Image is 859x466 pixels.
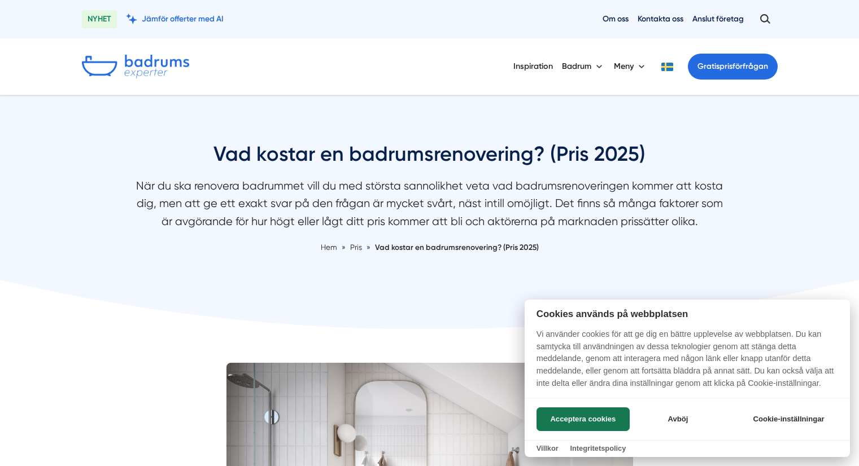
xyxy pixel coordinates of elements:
a: Integritetspolicy [570,444,626,452]
p: Vi använder cookies för att ge dig en bättre upplevelse av webbplatsen. Du kan samtycka till anvä... [525,328,850,397]
button: Avböj [633,407,723,431]
a: Villkor [537,444,559,452]
h2: Cookies används på webbplatsen [525,309,850,319]
button: Cookie-inställningar [739,407,838,431]
button: Acceptera cookies [537,407,630,431]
